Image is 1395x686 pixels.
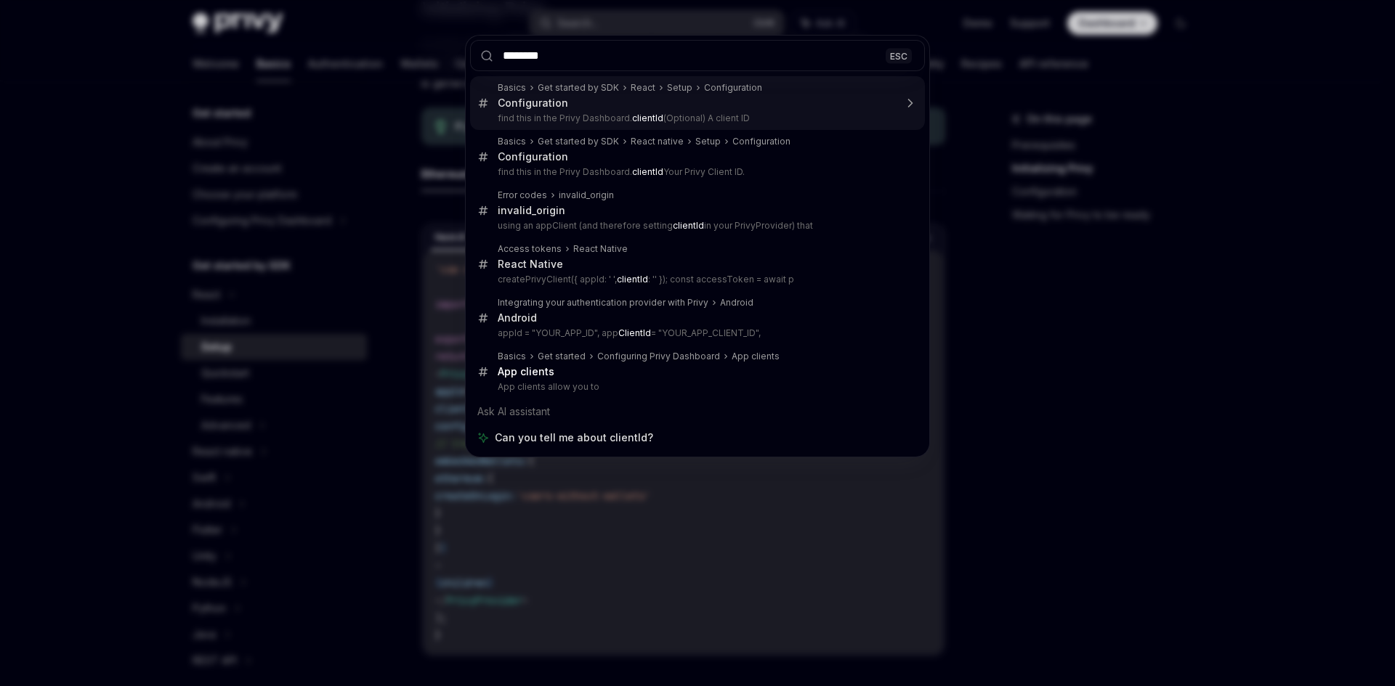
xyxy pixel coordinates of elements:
div: React Native [498,258,563,271]
p: appId = "YOUR_APP_ID", app = "YOUR_APP_CLIENT_ID", [498,327,894,339]
div: invalid_origin [559,189,614,201]
div: Basics [498,351,526,362]
div: React Native [573,243,628,255]
span: Can you tell me about clientId? [495,430,653,445]
p: createPrivyClient({ appId: ' ', : '' }); const accessToken = await p [498,274,894,285]
p: using an appClient (and therefore setting in your PrivyProvider) that [498,220,894,232]
div: Configuration [498,150,568,163]
div: Basics [498,136,526,147]
div: React native [631,136,684,147]
div: Get started by SDK [538,82,619,94]
div: Setup [695,136,721,147]
div: Setup [667,82,692,94]
b: clientId [632,166,663,177]
div: Configuration [732,136,790,147]
b: clientId [632,113,663,123]
p: App clients allow you to [498,381,894,393]
b: clientId [673,220,704,231]
div: Configuration [704,82,762,94]
p: find this in the Privy Dashboard. (Optional) A client ID [498,113,894,124]
div: App clients [732,351,780,362]
div: Get started [538,351,586,362]
b: clientId [617,274,648,285]
b: ClientId [618,327,651,338]
div: Get started by SDK [538,136,619,147]
div: invalid_origin [498,204,565,217]
div: Android [720,297,753,309]
div: Ask AI assistant [470,399,925,425]
div: Integrating your authentication provider with Privy [498,297,708,309]
div: ESC [886,48,912,63]
div: Configuring Privy Dashboard [597,351,720,362]
p: find this in the Privy Dashboard. Your Privy Client ID. [498,166,894,178]
div: Access tokens [498,243,562,255]
div: Android [498,311,537,324]
b: App clients [498,365,554,377]
div: Basics [498,82,526,94]
div: Error codes [498,189,547,201]
div: React [631,82,655,94]
div: Configuration [498,97,568,110]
